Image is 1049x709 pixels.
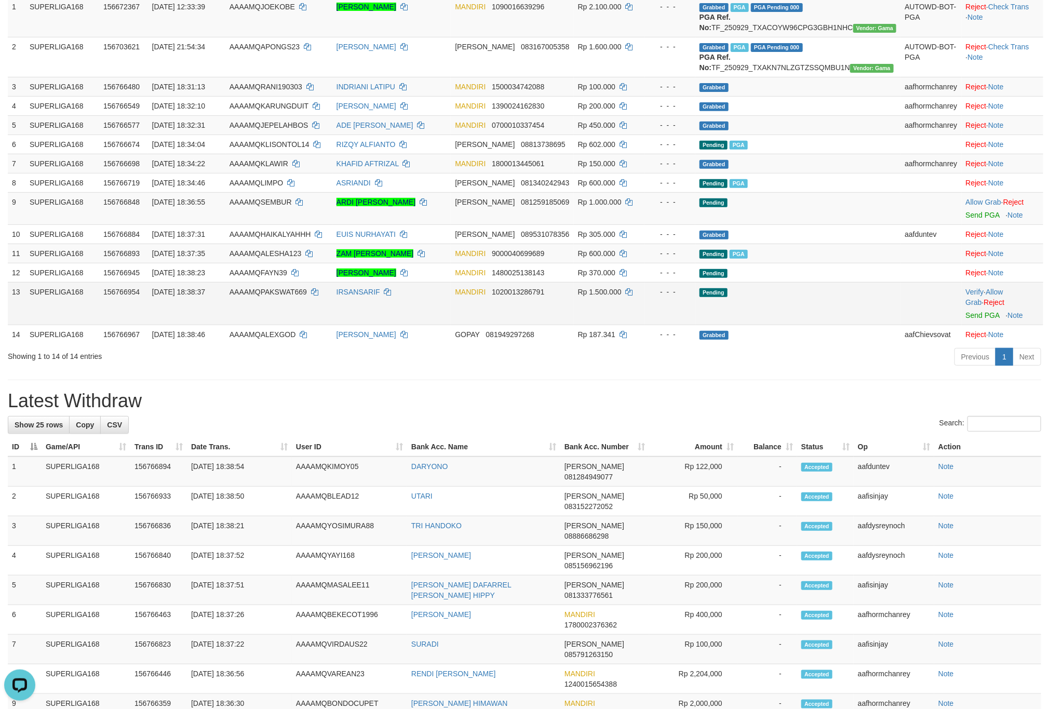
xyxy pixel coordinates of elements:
span: 156766674 [103,140,140,149]
span: Grabbed [700,3,729,12]
a: DARYONO [411,462,448,471]
span: Rp 305.000 [578,230,615,238]
span: AAAAMQRANI190303 [230,83,302,91]
span: Copy 1500034742088 to clipboard [492,83,544,91]
span: [PERSON_NAME] [455,198,515,206]
a: Check Trans [988,43,1029,51]
a: Note [938,640,954,648]
td: aafChievsovat [900,325,961,344]
td: · [962,173,1043,192]
span: Pending [700,141,728,150]
th: Action [934,437,1041,457]
td: · [962,154,1043,173]
td: SUPERLIGA168 [25,173,99,192]
button: Open LiveChat chat widget [4,4,35,35]
td: SUPERLIGA168 [25,135,99,154]
span: [DATE] 18:34:04 [152,140,205,149]
a: Note [988,249,1004,258]
td: SUPERLIGA168 [42,487,130,516]
td: - [738,487,797,516]
span: [DATE] 18:32:31 [152,121,205,129]
span: 156672367 [103,3,140,11]
span: Pending [700,198,728,207]
span: [PERSON_NAME] [455,43,515,51]
span: Grabbed [700,231,729,239]
span: GOPAY [455,330,479,339]
td: - [738,457,797,487]
td: SUPERLIGA168 [25,192,99,224]
a: Note [1008,211,1024,219]
a: Reject [966,140,987,149]
span: Rp 150.000 [578,159,615,168]
span: [DATE] 18:38:46 [152,330,205,339]
td: 1 [8,457,42,487]
a: ASRIANDI [337,179,371,187]
span: Rp 100.000 [578,83,615,91]
a: Note [938,699,954,707]
div: - - - [649,229,691,239]
span: AAAAMQKLAWIR [230,159,288,168]
span: Marked by aafsoumeymey [730,141,748,150]
span: Grabbed [700,43,729,52]
td: SUPERLIGA168 [25,37,99,77]
h1: Latest Withdraw [8,391,1041,411]
td: [DATE] 18:38:50 [187,487,292,516]
div: - - - [649,329,691,340]
span: [DATE] 18:37:31 [152,230,205,238]
td: AAAAMQYOSIMURA88 [292,516,407,546]
a: Reject [966,43,987,51]
span: Copy 9000040699689 to clipboard [492,249,544,258]
a: Reject [966,269,987,277]
span: AAAAMQJOEKOBE [230,3,295,11]
th: ID: activate to sort column descending [8,437,42,457]
span: Copy 081949297268 to clipboard [486,330,534,339]
td: · [962,96,1043,115]
td: 3 [8,516,42,546]
a: Send PGA [966,311,1000,319]
a: Reject [1003,198,1024,206]
span: AAAAMQHAIKALYAHHH [230,230,311,238]
span: [DATE] 12:33:39 [152,3,205,11]
span: 156766480 [103,83,140,91]
td: 13 [8,282,25,325]
td: · [962,224,1043,244]
a: [PERSON_NAME] HIMAWAN [411,699,508,707]
td: 10 [8,224,25,244]
span: [PERSON_NAME] [455,179,515,187]
td: [DATE] 18:38:54 [187,457,292,487]
span: MANDIRI [455,249,486,258]
a: [PERSON_NAME] [337,3,396,11]
span: [DATE] 18:31:13 [152,83,205,91]
span: Copy [76,421,94,429]
div: - - - [649,197,691,207]
span: Vendor URL: https://trx31.1velocity.biz [850,64,894,73]
a: [PERSON_NAME] [337,330,396,339]
a: RIZQY ALFIANTO [337,140,396,149]
span: Rp 600.000 [578,179,615,187]
span: 156766967 [103,330,140,339]
div: Showing 1 to 14 of 14 entries [8,347,429,362]
td: 12 [8,263,25,282]
span: AAAAMQLIMPO [230,179,283,187]
span: [DATE] 18:36:55 [152,198,205,206]
span: 156766698 [103,159,140,168]
div: - - - [649,101,691,111]
div: - - - [649,120,691,130]
span: [DATE] 18:34:46 [152,179,205,187]
a: Note [938,492,954,500]
a: ADE [PERSON_NAME] [337,121,413,129]
a: Note [988,330,1004,339]
span: [DATE] 18:38:23 [152,269,205,277]
a: Send PGA [966,211,1000,219]
td: 2 [8,37,25,77]
span: Copy 089531078356 to clipboard [521,230,569,238]
span: Copy 083152272052 to clipboard [564,502,613,511]
th: Trans ID: activate to sort column ascending [130,437,187,457]
span: MANDIRI [455,3,486,11]
span: [DATE] 18:34:22 [152,159,205,168]
span: MANDIRI [455,102,486,110]
a: Allow Grab [966,198,1001,206]
span: 156766945 [103,269,140,277]
th: Op: activate to sort column ascending [854,437,934,457]
a: Next [1013,348,1041,366]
